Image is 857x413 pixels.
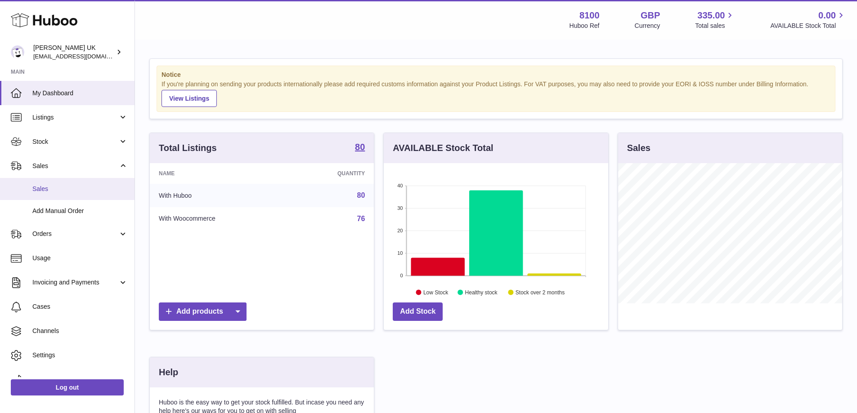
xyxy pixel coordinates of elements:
a: 0.00 AVAILABLE Stock Total [770,9,846,30]
text: Stock over 2 months [516,289,565,295]
img: emotion88hk@gmail.com [11,45,24,59]
div: [PERSON_NAME] UK [33,44,114,61]
a: 80 [355,142,365,153]
text: 20 [398,228,403,233]
span: Returns [32,375,128,384]
strong: GBP [641,9,660,22]
td: With Woocommerce [150,207,289,231]
text: 0 [400,273,403,278]
h3: AVAILABLE Stock Total [393,142,493,154]
span: Sales [32,185,128,193]
a: Add products [159,302,247,321]
div: If you're planning on sending your products internationally please add required customs informati... [162,80,830,107]
a: Log out [11,379,124,395]
a: View Listings [162,90,217,107]
div: Currency [635,22,660,30]
span: My Dashboard [32,89,128,98]
h3: Sales [627,142,651,154]
span: Total sales [695,22,735,30]
span: Usage [32,254,128,262]
a: Add Stock [393,302,443,321]
td: With Huboo [150,184,289,207]
th: Name [150,163,289,184]
span: [EMAIL_ADDRESS][DOMAIN_NAME] [33,53,132,60]
span: Channels [32,327,128,335]
span: Orders [32,230,118,238]
text: Low Stock [423,289,449,295]
text: 40 [398,183,403,188]
span: Listings [32,113,118,122]
a: 335.00 Total sales [695,9,735,30]
h3: Help [159,366,178,378]
strong: 80 [355,142,365,151]
text: 30 [398,205,403,211]
span: Sales [32,162,118,170]
div: Huboo Ref [570,22,600,30]
span: Cases [32,302,128,311]
text: 10 [398,250,403,256]
a: 76 [357,215,365,222]
span: 0.00 [818,9,836,22]
text: Healthy stock [465,289,498,295]
span: Invoicing and Payments [32,278,118,287]
span: Add Manual Order [32,207,128,215]
strong: 8100 [579,9,600,22]
span: Settings [32,351,128,360]
span: Stock [32,138,118,146]
span: 335.00 [697,9,725,22]
strong: Notice [162,71,830,79]
span: AVAILABLE Stock Total [770,22,846,30]
a: 80 [357,191,365,199]
th: Quantity [289,163,374,184]
h3: Total Listings [159,142,217,154]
